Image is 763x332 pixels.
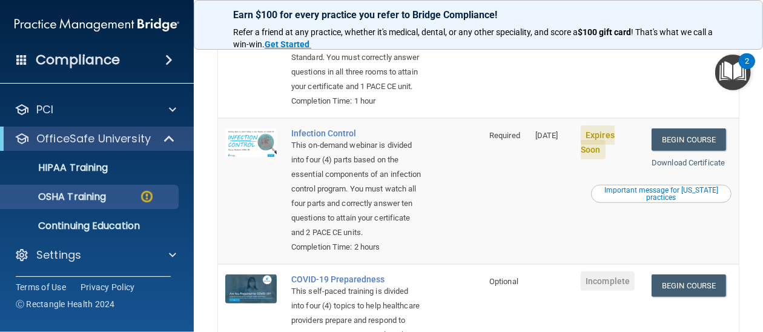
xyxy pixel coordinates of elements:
[139,189,154,204] img: warning-circle.0cc9ac19.png
[291,128,421,138] a: Infection Control
[291,240,421,254] div: Completion Time: 2 hours
[8,220,173,232] p: Continuing Education
[745,61,749,77] div: 2
[652,158,725,167] a: Download Certificate
[581,271,635,291] span: Incomplete
[233,27,578,37] span: Refer a friend at any practice, whether it's medical, dental, or any other speciality, and score a
[16,298,115,310] span: Ⓒ Rectangle Health 2024
[233,9,724,21] p: Earn $100 for every practice you refer to Bridge Compliance!
[578,27,631,37] strong: $100 gift card
[715,55,751,90] button: Open Resource Center, 2 new notifications
[15,248,176,262] a: Settings
[36,131,151,146] p: OfficeSafe University
[36,102,53,117] p: PCI
[652,274,725,297] a: Begin Course
[652,128,725,151] a: Begin Course
[581,125,615,159] span: Expires Soon
[265,39,309,49] strong: Get Started
[535,131,558,140] span: [DATE]
[291,94,421,108] div: Completion Time: 1 hour
[291,274,421,284] a: COVID-19 Preparedness
[593,187,730,201] div: Important message for [US_STATE] practices
[8,191,106,203] p: OSHA Training
[15,131,176,146] a: OfficeSafe University
[489,131,520,140] span: Required
[36,51,120,68] h4: Compliance
[291,138,421,240] div: This on-demand webinar is divided into four (4) parts based on the essential components of an inf...
[489,277,518,286] span: Optional
[265,39,311,49] a: Get Started
[233,27,715,49] span: ! That's what we call a win-win.
[16,281,66,293] a: Terms of Use
[81,281,135,293] a: Privacy Policy
[15,13,179,37] img: PMB logo
[15,102,176,117] a: PCI
[8,162,108,174] p: HIPAA Training
[36,248,81,262] p: Settings
[591,185,732,203] button: Read this if you are a dental practitioner in the state of CA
